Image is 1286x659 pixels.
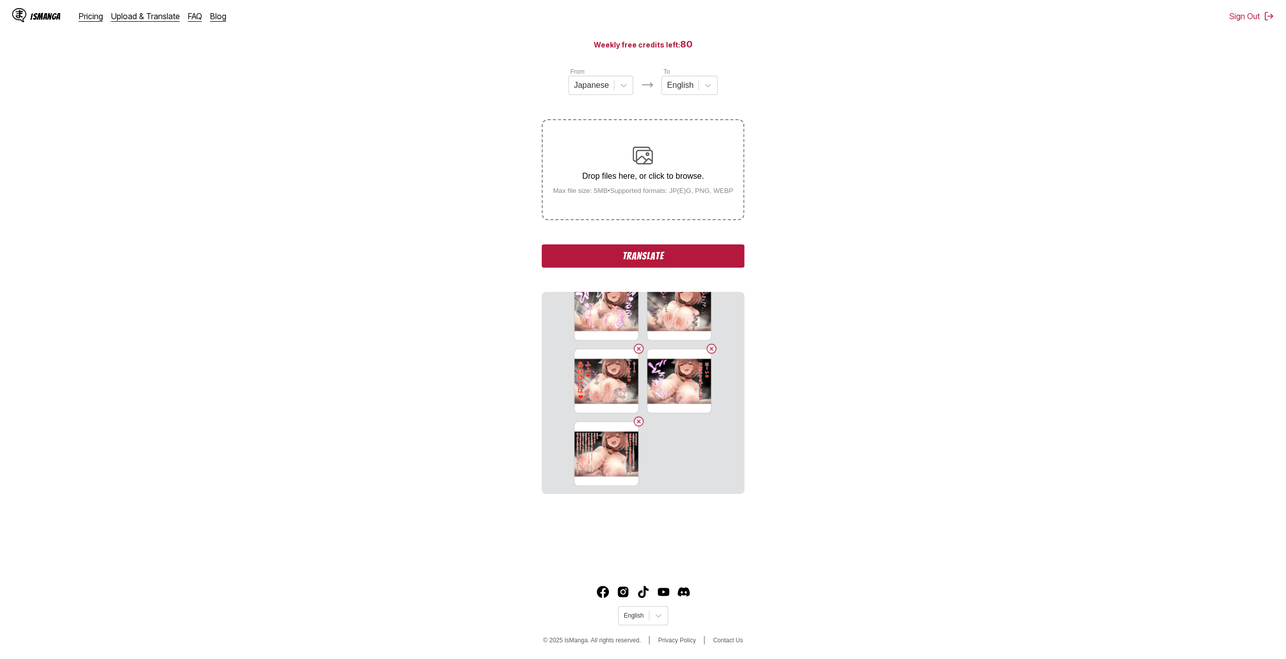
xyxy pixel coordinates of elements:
[597,586,609,598] img: IsManga Facebook
[678,586,690,598] img: IsManga Discord
[657,586,670,598] img: IsManga YouTube
[1264,11,1274,21] img: Sign out
[188,11,202,21] a: FAQ
[705,342,718,354] button: Delete image
[12,8,79,24] a: IsManga LogoIsManga
[657,586,670,598] a: Youtube
[713,637,743,644] a: Contact Us
[545,172,741,181] p: Drop files here, or click to browse.
[570,68,585,75] label: From
[678,586,690,598] a: Discord
[30,12,61,21] div: IsManga
[12,8,26,22] img: IsManga Logo
[543,637,641,644] span: © 2025 IsManga. All rights reserved.
[624,612,625,619] input: Select language
[111,11,180,21] a: Upload & Translate
[79,11,103,21] a: Pricing
[633,415,645,427] button: Delete image
[597,586,609,598] a: Facebook
[641,79,653,91] img: Languages icon
[24,38,1262,50] h3: Weekly free credits left:
[637,586,649,598] a: TikTok
[658,637,696,644] a: Privacy Policy
[1229,11,1274,21] button: Sign Out
[545,187,741,194] small: Max file size: 5MB • Supported formats: JP(E)G, PNG, WEBP
[617,586,629,598] img: IsManga Instagram
[663,68,670,75] label: To
[617,586,629,598] a: Instagram
[210,11,226,21] a: Blog
[680,39,693,49] span: 80
[542,244,744,268] button: Translate
[633,342,645,354] button: Delete image
[637,586,649,598] img: IsManga TikTok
